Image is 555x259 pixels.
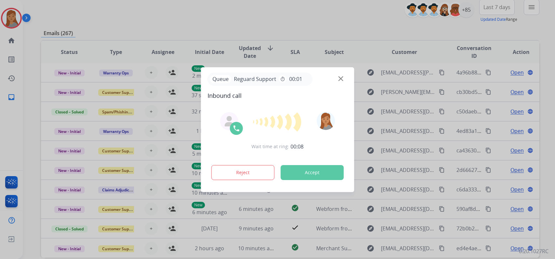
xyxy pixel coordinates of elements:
img: call-icon [233,124,240,132]
p: Queue [210,75,231,83]
img: avatar [317,112,335,130]
mat-icon: timer [280,76,285,82]
span: 00:01 [289,75,302,83]
img: agent-avatar [224,116,235,126]
span: 00:08 [291,143,304,150]
button: Accept [281,165,344,180]
img: close-button [338,76,343,81]
span: Reguard Support [231,75,279,83]
button: Reject [211,165,275,180]
span: Wait time at ring: [251,143,289,150]
span: Inbound call [208,91,348,100]
p: 0.20.1027RC [519,247,548,255]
